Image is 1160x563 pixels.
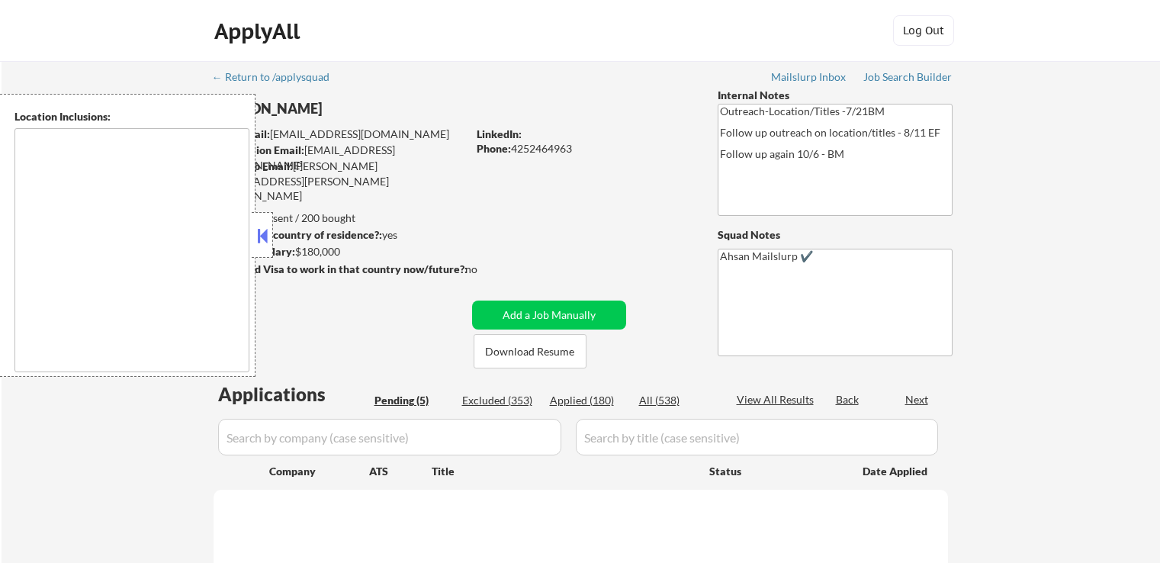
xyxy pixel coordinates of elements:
a: ← Return to /applysquad [212,71,344,86]
div: Pending (5) [374,393,451,408]
div: All (538) [639,393,715,408]
div: View All Results [737,392,818,407]
input: Search by company (case sensitive) [218,419,561,455]
strong: LinkedIn: [477,127,522,140]
div: Company [269,464,369,479]
div: ApplyAll [214,18,304,44]
strong: Will need Visa to work in that country now/future?: [214,262,468,275]
div: Job Search Builder [863,72,953,82]
div: 4252464963 [477,141,692,156]
button: Log Out [893,15,954,46]
button: Download Resume [474,334,586,368]
a: Mailslurp Inbox [771,71,847,86]
div: ATS [369,464,432,479]
div: $180,000 [213,244,467,259]
div: [EMAIL_ADDRESS][DOMAIN_NAME] [214,127,467,142]
div: Title [432,464,695,479]
div: no [465,262,509,277]
div: [EMAIL_ADDRESS][DOMAIN_NAME] [214,143,467,172]
div: Date Applied [863,464,930,479]
div: ← Return to /applysquad [212,72,344,82]
button: Add a Job Manually [472,301,626,330]
div: Mailslurp Inbox [771,72,847,82]
strong: Can work in country of residence?: [213,228,382,241]
input: Search by title (case sensitive) [576,419,938,455]
div: Back [836,392,860,407]
div: Applications [218,385,369,404]
div: Status [709,457,840,484]
div: Internal Notes [718,88,953,103]
div: Excluded (353) [462,393,538,408]
div: Applied (180) [550,393,626,408]
div: 180 sent / 200 bought [213,211,467,226]
div: Squad Notes [718,227,953,243]
strong: Phone: [477,142,511,155]
div: Next [905,392,930,407]
div: [PERSON_NAME][EMAIL_ADDRESS][PERSON_NAME][DOMAIN_NAME] [214,159,467,204]
div: yes [213,227,462,243]
div: Location Inclusions: [14,109,249,124]
div: [PERSON_NAME] [214,99,527,118]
